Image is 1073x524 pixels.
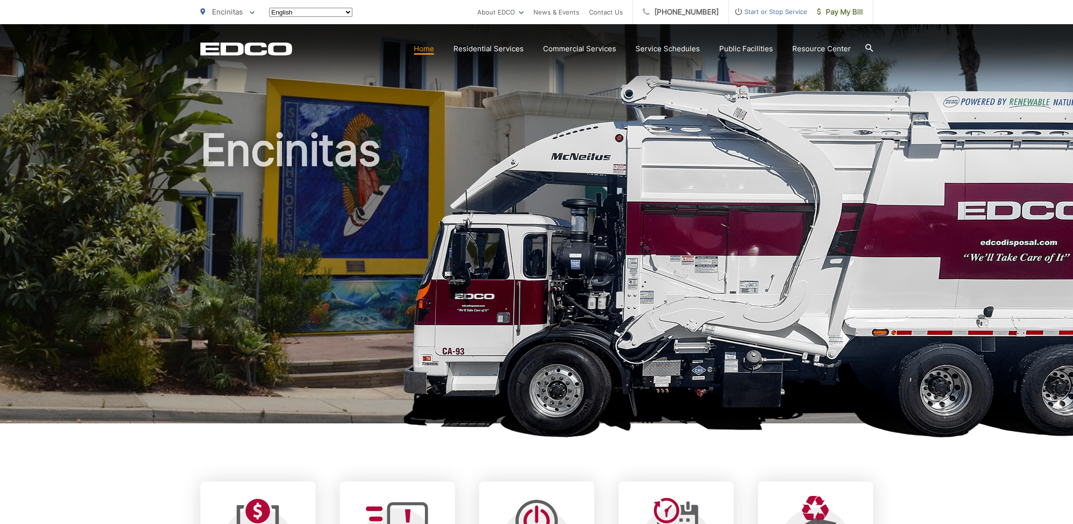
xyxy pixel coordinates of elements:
a: Residential Services [453,43,524,55]
a: Home [414,43,434,55]
a: About EDCO [477,6,524,18]
h1: Encinitas [200,126,873,432]
a: Service Schedules [635,43,700,55]
a: Public Facilities [719,43,773,55]
select: Select a language [269,8,352,17]
span: Pay My Bill [817,6,863,18]
a: Commercial Services [543,43,616,55]
a: EDCD logo. Return to the homepage. [200,42,292,56]
a: Resource Center [792,43,851,55]
a: Contact Us [589,6,623,18]
span: Encinitas [212,7,243,16]
a: News & Events [533,6,579,18]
